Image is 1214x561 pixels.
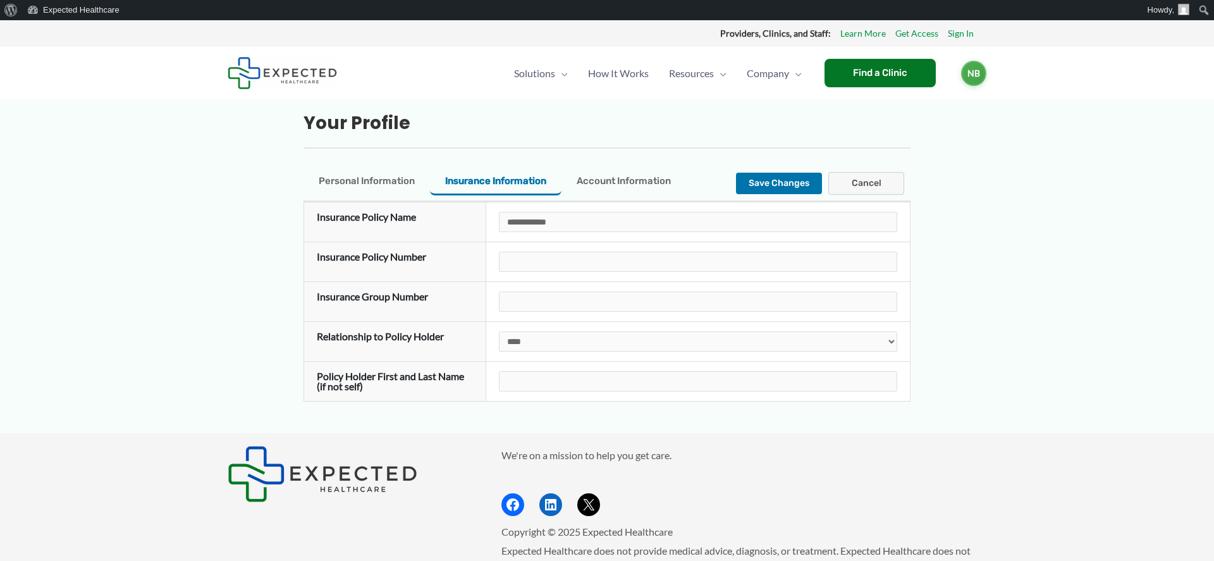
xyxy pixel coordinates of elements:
[789,51,802,96] span: Menu Toggle
[895,25,938,42] a: Get Access
[317,370,464,392] label: Policy Holder First and Last Name (if not self)
[319,175,415,187] span: Personal Information
[445,175,546,187] span: Insurance Information
[840,25,886,42] a: Learn More
[317,250,426,262] label: Insurance Policy Number
[504,51,578,96] a: SolutionsMenu Toggle
[714,51,727,96] span: Menu Toggle
[317,290,428,302] label: Insurance Group Number
[561,169,686,195] button: Account Information
[303,112,910,135] h2: Your Profile
[430,169,561,195] button: Insurance Information
[588,51,649,96] span: How It Works
[501,446,986,516] aside: Footer Widget 2
[948,25,974,42] a: Sign In
[736,173,822,194] button: Save Changes
[228,446,470,502] aside: Footer Widget 1
[555,51,568,96] span: Menu Toggle
[828,172,904,195] button: Cancel
[504,51,812,96] nav: Primary Site Navigation
[659,51,737,96] a: ResourcesMenu Toggle
[303,169,430,195] button: Personal Information
[720,28,831,39] strong: Providers, Clinics, and Staff:
[578,51,659,96] a: How It Works
[501,446,986,465] p: We're on a mission to help you get care.
[747,51,789,96] span: Company
[228,446,417,502] img: Expected Healthcare Logo - side, dark font, small
[501,526,673,538] span: Copyright © 2025 Expected Healthcare
[737,51,812,96] a: CompanyMenu Toggle
[317,211,416,223] label: Insurance Policy Name
[228,57,337,89] img: Expected Healthcare Logo - side, dark font, small
[961,61,986,86] a: NB
[577,175,671,187] span: Account Information
[669,51,714,96] span: Resources
[514,51,555,96] span: Solutions
[317,330,444,342] label: Relationship to Policy Holder
[825,59,936,87] a: Find a Clinic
